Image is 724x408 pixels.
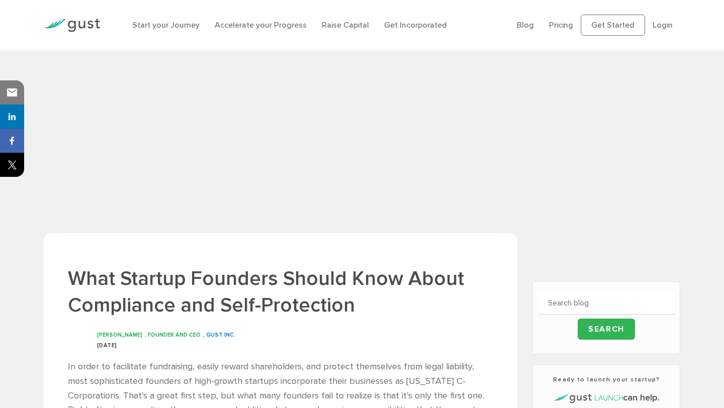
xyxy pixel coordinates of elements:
a: Get Started [581,15,645,36]
span: [PERSON_NAME] [97,332,142,338]
a: Blog [517,20,534,30]
a: Pricing [549,20,573,30]
a: Login [653,20,673,30]
input: Search blog [538,292,675,315]
span: , Founder and CEO [145,332,201,338]
h1: What Startup Founders Should Know About Compliance and Self-Protection [68,265,493,319]
a: Raise Capital [322,20,369,30]
a: Start your Journey [132,20,200,30]
h4: can help. [538,391,675,404]
img: Gust Logo [44,19,100,32]
a: Accelerate your Progress [215,20,307,30]
a: Get Incorporated [384,20,447,30]
h3: Ready to launch your startup? [538,375,675,384]
span: [DATE] [97,342,117,349]
input: Search [578,319,635,340]
span: , GUST INC. [203,332,235,338]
